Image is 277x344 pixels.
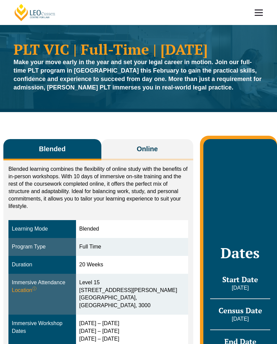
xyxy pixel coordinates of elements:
div: Learning Mode [12,225,73,233]
div: Immersive Workshop Dates [12,320,73,335]
span: Location [12,287,36,294]
span: Census Date [219,306,262,315]
sup: ⓘ [32,286,36,291]
div: Immersive Attendance [12,279,73,294]
div: [DATE] – [DATE] [DATE] – [DATE] [DATE] – [DATE] [79,320,185,343]
div: Program Type [12,243,73,251]
div: 20 Weeks [79,261,185,269]
p: Blended learning combines the flexibility of online study with the benefits of in-person workshop... [8,165,188,210]
p: [DATE] [210,284,270,292]
a: [PERSON_NAME] Centre for Law [14,3,56,22]
div: Duration [12,261,73,269]
span: Online [137,144,158,154]
div: Level 15 [STREET_ADDRESS][PERSON_NAME] [GEOGRAPHIC_DATA], [GEOGRAPHIC_DATA], 3000 [79,279,185,310]
div: Blended [79,225,185,233]
span: Start Date [222,274,258,284]
p: [DATE] [210,315,270,323]
h1: PLT VIC | Full-Time | [DATE] [14,42,263,56]
div: Full Time [79,243,185,251]
span: Blended [39,144,66,154]
strong: Make your move early in the year and set your legal career in motion. Join our full-time PLT prog... [14,59,261,91]
h2: Dates [210,244,270,261]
